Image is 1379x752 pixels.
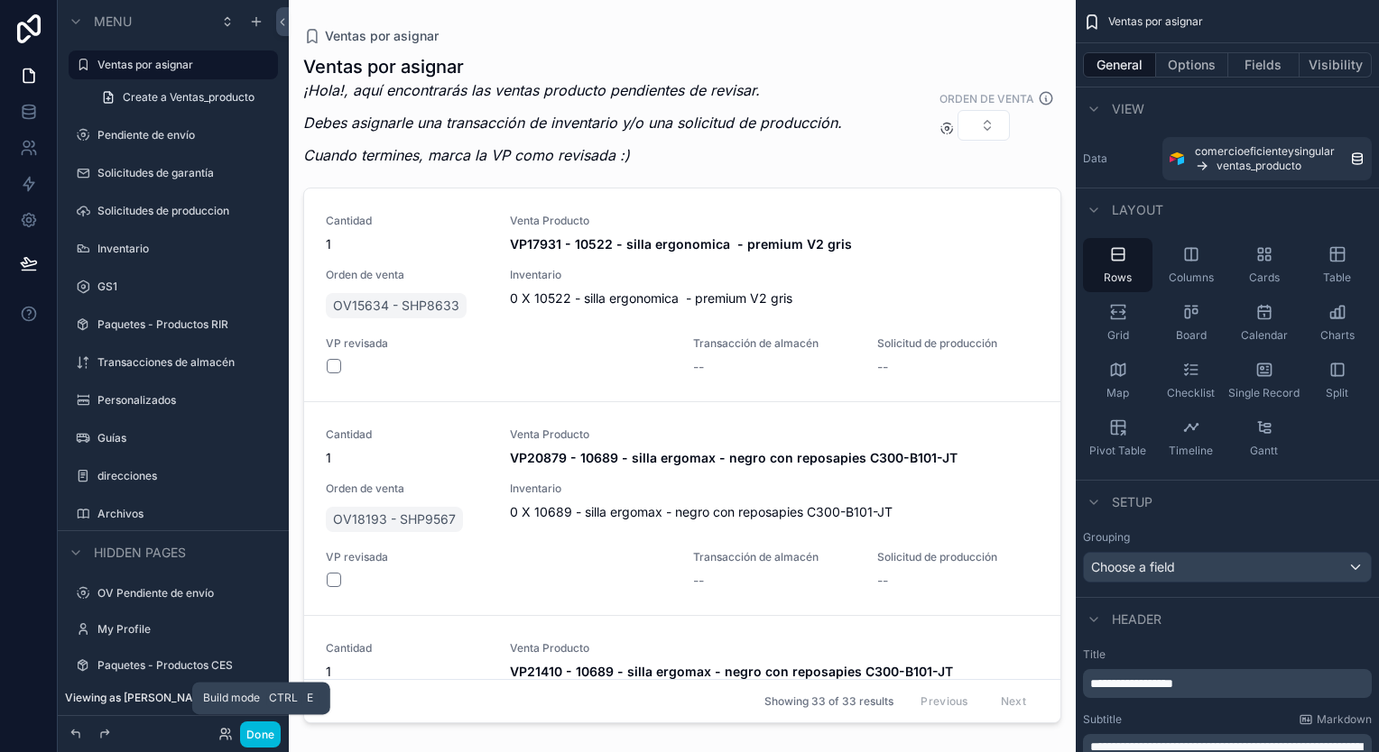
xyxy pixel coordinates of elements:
span: Single Record [1228,386,1300,400]
img: Airtable Logo [1170,151,1184,166]
button: Pivot Table [1083,411,1152,465]
span: Board [1176,328,1207,343]
button: Rows [1083,238,1152,292]
label: Data [1083,151,1155,166]
span: Create a Ventas_producto [123,90,255,105]
span: Rows [1104,271,1132,285]
label: Personalizados [97,393,267,408]
button: Done [240,721,281,747]
button: Timeline [1156,411,1226,465]
span: Hidden pages [94,544,186,562]
button: Fields [1228,52,1300,78]
span: Calendar [1241,328,1288,343]
button: Grid [1083,296,1152,350]
span: Split [1326,386,1348,400]
span: E [303,691,318,705]
button: Map [1083,353,1152,408]
button: Cards [1229,238,1299,292]
label: Paquetes - Productos RIR [97,317,267,332]
a: Create a Ventas_producto [90,83,278,112]
label: My Profile [97,622,267,637]
label: Inventario [97,242,267,256]
button: Board [1156,296,1226,350]
span: Viewing as [PERSON_NAME] [65,691,213,705]
label: Guías [97,431,267,445]
span: Setup [1112,493,1152,511]
button: Columns [1156,238,1226,292]
button: Table [1302,238,1372,292]
button: General [1083,52,1156,78]
span: Ctrl [267,689,300,707]
label: Solicitudes de produccion [97,204,267,218]
label: Subtitle [1083,712,1122,727]
span: Markdown [1317,712,1372,727]
span: Charts [1320,328,1355,343]
a: comercioeficienteysingularventas_producto [1162,137,1372,180]
label: Ventas por asignar [97,58,267,72]
button: Single Record [1229,353,1299,408]
span: Table [1323,271,1351,285]
span: Menu [94,13,132,31]
span: Map [1106,386,1129,400]
span: Header [1112,610,1162,628]
label: Title [1083,647,1372,662]
span: Choose a field [1091,559,1175,574]
span: Timeline [1169,444,1213,458]
label: OV Pendiente de envío [97,586,267,601]
span: Layout [1112,201,1163,219]
label: GS1 [97,280,267,294]
span: Build mode [203,691,260,705]
button: Gantt [1229,411,1299,465]
span: Grid [1107,328,1129,343]
button: Calendar [1229,296,1299,350]
label: Archivos [97,507,267,521]
span: Showing 33 of 33 results [764,694,893,709]
div: scrollable content [1083,669,1372,698]
button: Options [1156,52,1228,78]
label: Transacciones de almacén [97,355,267,370]
button: Charts [1302,296,1372,350]
span: Columns [1169,271,1214,285]
button: Split [1302,353,1372,408]
label: Grouping [1083,530,1130,545]
span: Checklist [1167,386,1215,400]
label: Solicitudes de garantía [97,166,267,180]
span: comercioeficienteysingular [1195,144,1335,159]
span: Cards [1249,271,1280,285]
button: Choose a field [1083,552,1372,582]
span: Gantt [1250,444,1278,458]
a: Markdown [1299,712,1372,727]
button: Checklist [1156,353,1226,408]
span: ventas_producto [1217,159,1301,173]
label: direcciones [97,469,267,483]
button: Visibility [1300,52,1372,78]
span: Pivot Table [1089,444,1146,458]
label: Pendiente de envío [97,128,267,142]
label: Paquetes - Productos CES [97,658,267,673]
span: View [1112,100,1144,118]
span: Ventas por asignar [1108,14,1203,29]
